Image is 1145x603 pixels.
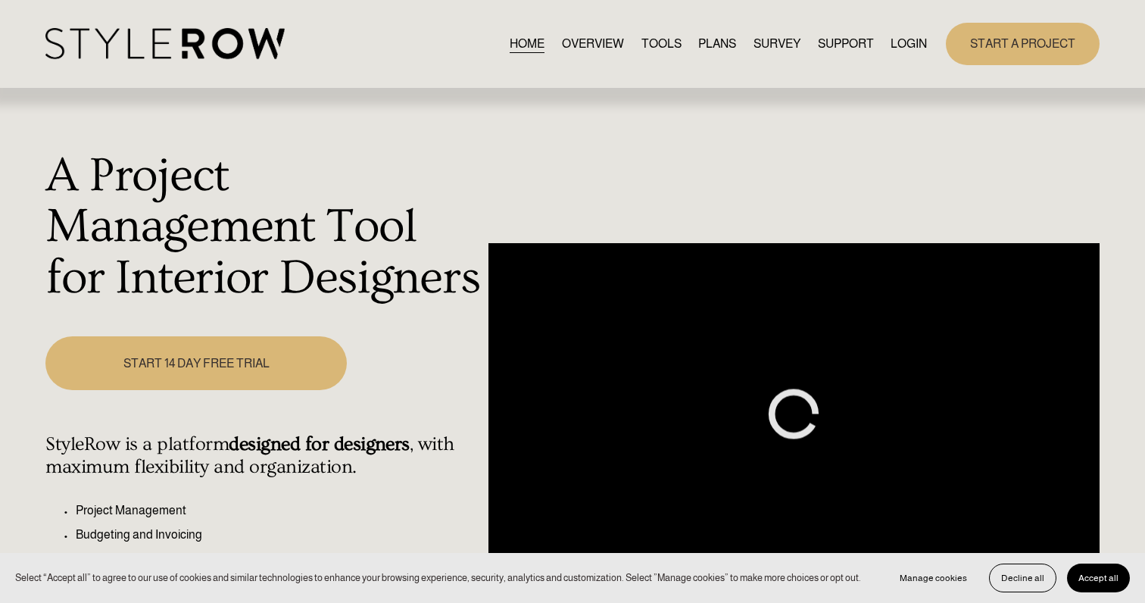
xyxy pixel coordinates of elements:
span: SUPPORT [818,35,874,53]
a: START 14 DAY FREE TRIAL [45,336,347,390]
a: TOOLS [641,33,682,54]
strong: designed for designers [229,433,410,455]
h1: A Project Management Tool for Interior Designers [45,151,479,305]
button: Manage cookies [888,564,978,592]
a: PLANS [698,33,736,54]
h4: StyleRow is a platform , with maximum flexibility and organization. [45,433,479,479]
p: Client Presentation Dashboard [76,550,479,568]
a: folder dropdown [818,33,874,54]
button: Accept all [1067,564,1130,592]
button: Decline all [989,564,1056,592]
a: START A PROJECT [946,23,1100,64]
p: Budgeting and Invoicing [76,526,479,544]
img: StyleRow [45,28,284,59]
p: Project Management [76,501,479,520]
a: SURVEY [753,33,800,54]
span: Manage cookies [900,573,967,583]
span: Accept all [1078,573,1118,583]
span: Decline all [1001,573,1044,583]
a: HOME [510,33,544,54]
p: Select “Accept all” to agree to our use of cookies and similar technologies to enhance your brows... [15,570,861,585]
a: OVERVIEW [562,33,624,54]
a: LOGIN [891,33,927,54]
